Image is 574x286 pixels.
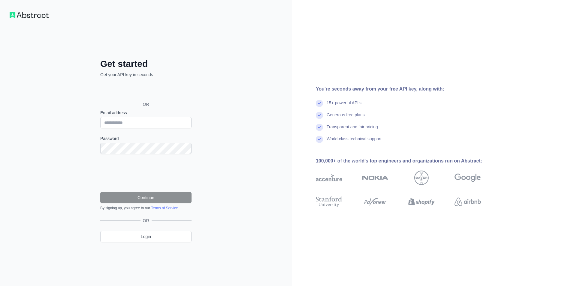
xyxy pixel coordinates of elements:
[100,161,192,185] iframe: reCAPTCHA
[455,195,481,208] img: airbnb
[327,100,361,112] div: 15+ powerful API's
[100,72,192,78] p: Get your API key in seconds
[151,206,178,210] a: Terms of Service
[316,85,500,93] div: You're seconds away from your free API key, along with:
[100,192,192,203] button: Continue
[316,124,323,131] img: check mark
[316,100,323,107] img: check mark
[140,218,152,224] span: OR
[316,112,323,119] img: check mark
[327,124,378,136] div: Transparent and fair pricing
[362,195,388,208] img: payoneer
[455,171,481,185] img: google
[362,171,388,185] img: nokia
[316,171,342,185] img: accenture
[327,136,382,148] div: World-class technical support
[316,157,500,165] div: 100,000+ of the world's top engineers and organizations run on Abstract:
[100,110,192,116] label: Email address
[327,112,365,124] div: Generous free plans
[100,58,192,69] h2: Get started
[414,171,429,185] img: bayer
[100,136,192,142] label: Password
[100,206,192,210] div: By signing up, you agree to our .
[316,136,323,143] img: check mark
[10,12,49,18] img: Workflow
[97,84,193,97] iframe: Sign in with Google Button
[100,231,192,242] a: Login
[138,101,154,107] span: OR
[408,195,435,208] img: shopify
[316,195,342,208] img: stanford university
